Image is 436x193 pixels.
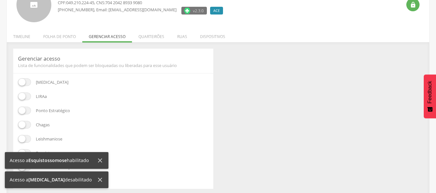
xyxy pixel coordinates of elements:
[36,121,50,129] p: Chagas
[132,27,171,43] li: Quarteirões
[28,157,67,163] b: Esquistossomose
[427,81,433,103] span: Feedback
[36,135,62,143] p: Leishmaniose
[28,177,65,183] b: [MEDICAL_DATA]
[213,8,220,13] span: ACE
[193,7,204,14] span: v2.3.0
[10,157,96,164] div: Acesso a habilitado
[36,92,47,100] p: LIRAa
[424,74,436,118] button: Feedback - Mostrar pesquisa
[36,107,70,114] p: Ponto Estratégico
[7,27,37,43] li: Timeline
[18,63,208,68] span: Lista de funcionalidades que podem ser bloqueadas ou liberadas para esse usuário
[36,78,68,86] p: [MEDICAL_DATA]
[171,27,194,43] li: Ruas
[36,149,69,157] p: Esquistossomose
[58,7,177,13] p: , Email: [EMAIL_ADDRESS][DOMAIN_NAME]
[194,27,232,43] li: Dispositivos
[18,55,208,62] p: Gerenciar acesso
[10,177,96,183] div: Acesso a desabilitado
[58,7,94,13] span: [PHONE_NUMBER]
[37,27,82,43] li: Folha de ponto
[410,2,416,8] i: 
